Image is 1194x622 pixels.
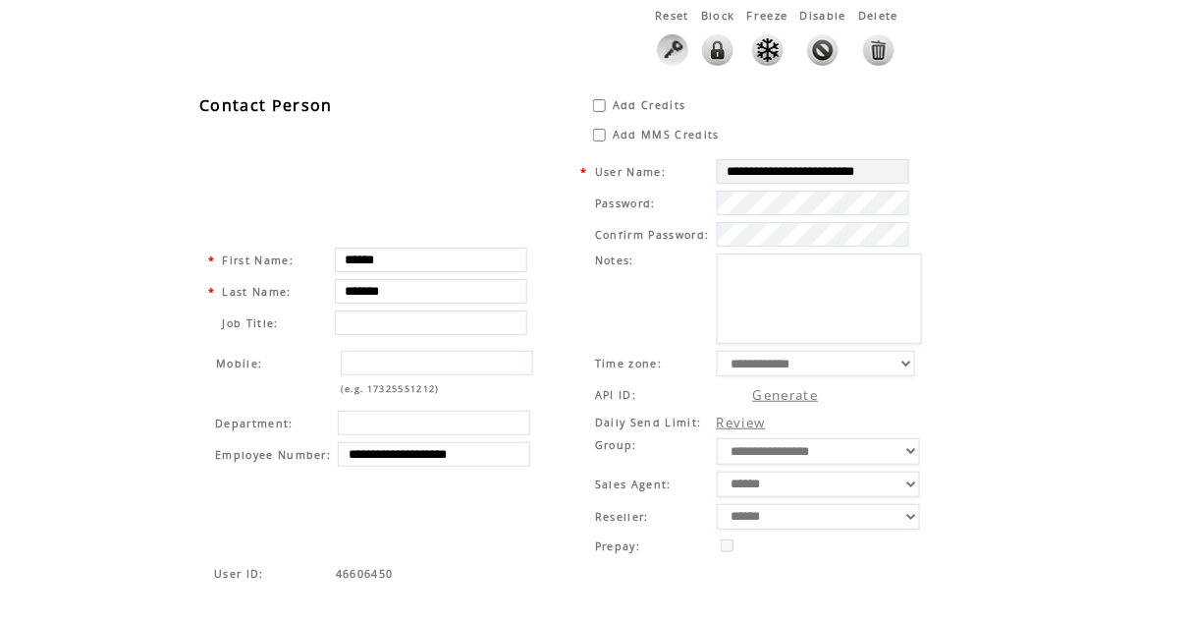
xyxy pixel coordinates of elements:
span: Group: [595,438,637,452]
span: Daily Send Limit: [595,416,702,429]
span: First Name: [222,254,294,267]
span: Contact Person [199,94,333,116]
span: Indicates the agent code for sign up page with sales agent or reseller tracking code [336,567,394,581]
span: Employee Number: [215,448,331,462]
span: This feature will disable any activity and delete all data without a restore option. [858,8,898,23]
span: This feature will Freeze any activity. No credits, Landing Pages or Mobile Websites will work. Th... [747,8,788,23]
span: Prepay: [595,539,640,553]
span: Indicates the agent code for sign up page with sales agent or reseller tracking code [214,567,264,581]
span: Confirm Password: [595,228,710,242]
span: Sales Agent: [595,478,672,491]
span: Time zone: [595,357,662,370]
span: Mobile: [216,357,262,370]
span: Add MMS Credits [613,128,720,141]
span: This feature will disable any activity. No credits, Landing Pages or Mobile Websites will work. T... [800,8,846,23]
span: Add Credits [613,98,686,112]
span: API ID: [595,388,636,402]
span: Job Title: [222,316,278,330]
img: This feature will lock the ability to login to the system. All activity will remain live such as ... [702,34,733,66]
img: This feature will disable any activity and delete all data without a restore option. [863,34,895,66]
span: Department: [215,417,294,430]
span: This feature will lock the ability to login to the system. All activity will remain live such as ... [701,8,735,23]
img: This feature will disable any activity. No credits, Landing Pages or Mobile Websites will work. T... [807,34,839,66]
span: Reset this user password [655,8,689,23]
a: Generate [753,386,819,404]
span: User Name: [595,165,666,179]
span: Password: [595,197,656,210]
a: Review [717,414,766,431]
img: Click to reset this user password [657,34,688,66]
span: Reseller: [595,510,649,524]
span: Notes: [595,254,634,267]
span: Last Name: [222,285,291,299]
img: This feature will Freeze any activity. No credits, Landing Pages or Mobile Websites will work. Th... [752,34,784,66]
span: (e.g. 17325551212) [341,382,440,395]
